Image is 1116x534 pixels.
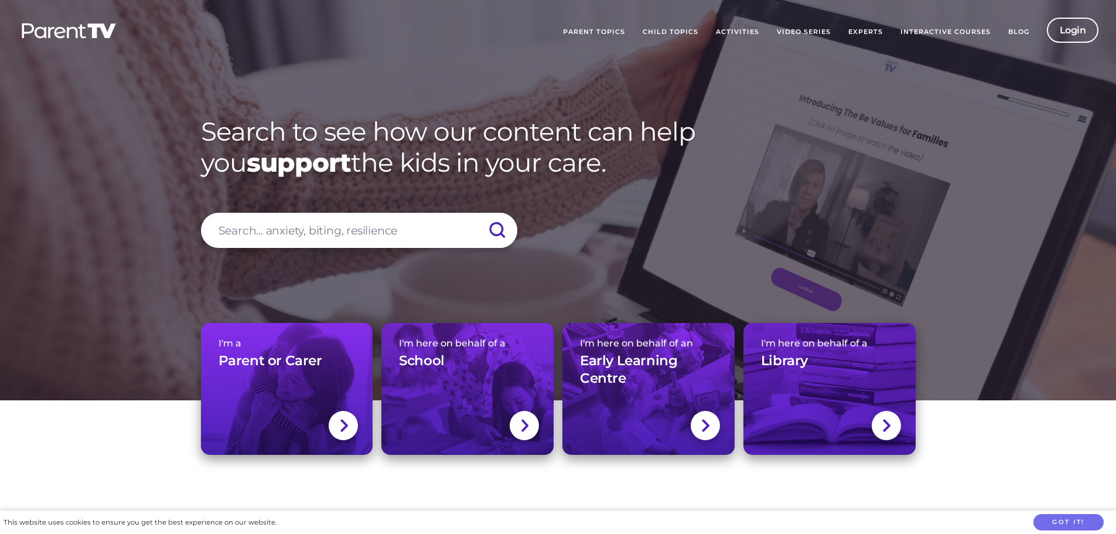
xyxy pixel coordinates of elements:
a: I'm aParent or Carer [201,323,373,455]
a: I'm here on behalf of aLibrary [743,323,916,455]
a: Experts [839,18,892,47]
a: Parent Topics [554,18,634,47]
img: svg+xml;base64,PHN2ZyBlbmFibGUtYmFja2dyb3VuZD0ibmV3IDAgMCAxNC44IDI1LjciIHZpZXdCb3g9IjAgMCAxNC44ID... [520,418,529,433]
a: Child Topics [634,18,707,47]
span: I'm here on behalf of an [580,338,717,349]
a: Blog [999,18,1038,47]
strong: support [247,147,351,178]
div: This website uses cookies to ensure you get the best experience on our website. [4,516,277,529]
img: svg+xml;base64,PHN2ZyBlbmFibGUtYmFja2dyb3VuZD0ibmV3IDAgMCAxNC44IDI1LjciIHZpZXdCb3g9IjAgMCAxNC44ID... [339,418,348,433]
span: I'm here on behalf of a [399,338,536,349]
a: I'm here on behalf of anEarly Learning Centre [562,323,735,455]
a: Activities [707,18,768,47]
img: svg+xml;base64,PHN2ZyBlbmFibGUtYmFja2dyb3VuZD0ibmV3IDAgMCAxNC44IDI1LjciIHZpZXdCb3g9IjAgMCAxNC44ID... [882,418,890,433]
h3: School [399,352,445,370]
h3: Library [761,352,808,370]
h3: Parent or Carer [219,352,322,370]
h1: Search to see how our content can help you the kids in your care. [201,116,916,178]
span: I'm a [219,338,356,349]
input: Search... anxiety, biting, resilience [201,213,517,248]
h3: Early Learning Centre [580,352,717,387]
a: Video Series [768,18,839,47]
img: parenttv-logo-white.4c85aaf.svg [21,22,117,39]
img: svg+xml;base64,PHN2ZyBlbmFibGUtYmFja2dyb3VuZD0ibmV3IDAgMCAxNC44IDI1LjciIHZpZXdCb3g9IjAgMCAxNC44ID... [701,418,709,433]
a: Interactive Courses [892,18,999,47]
a: I'm here on behalf of aSchool [381,323,554,455]
a: Login [1047,18,1099,43]
button: Got it! [1033,514,1104,531]
input: Submit [476,213,517,248]
span: I'm here on behalf of a [761,338,898,349]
